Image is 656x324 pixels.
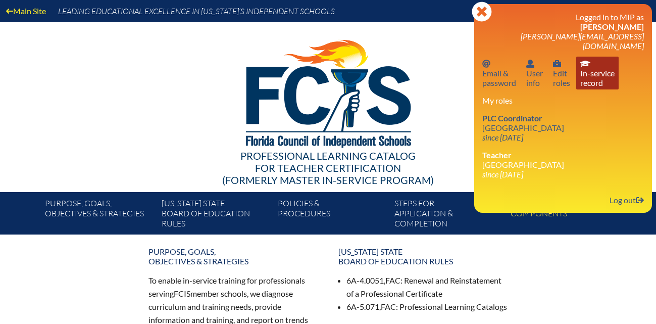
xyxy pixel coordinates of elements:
a: User infoEditroles [549,57,574,89]
a: PLC Coordinator [GEOGRAPHIC_DATA] since [DATE] [478,111,568,144]
h3: Logged in to MIP as [482,12,644,51]
svg: Email password [482,60,490,68]
a: [US_STATE] StateBoard of Education rules [332,243,514,270]
svg: User info [526,60,534,68]
li: [GEOGRAPHIC_DATA] [482,150,644,179]
span: [PERSON_NAME] [580,22,644,31]
h3: My roles [482,96,644,105]
a: Log outLog out [605,193,648,207]
span: PLC Coordinator [482,113,542,123]
a: Email passwordEmail &password [478,57,520,89]
a: Purpose, goals,objectives & strategies [142,243,324,270]
span: FAC [385,275,400,285]
img: FCISlogo221.eps [224,22,432,160]
a: User infoUserinfo [522,57,547,89]
a: Steps forapplication & completion [390,196,507,235]
a: [US_STATE] StateBoard of Education rules [158,196,274,235]
span: FAC [381,302,396,311]
div: Professional Learning Catalog (formerly Master In-service Program) [37,150,619,186]
span: [PERSON_NAME][EMAIL_ADDRESS][DOMAIN_NAME] [521,31,644,51]
a: Policies &Procedures [274,196,390,235]
i: since [DATE] [482,132,523,142]
a: Main Site [2,4,50,18]
svg: In-service record [580,60,590,68]
span: for Teacher Certification [255,162,401,174]
span: Teacher [482,150,512,160]
a: Purpose, goals,objectives & strategies [41,196,157,235]
li: 6A-4.0051, : Renewal and Reinstatement of a Professional Certificate [346,274,508,300]
a: In-service recordIn-servicerecord [576,57,619,89]
i: since [DATE] [482,169,523,179]
svg: Close [472,2,492,22]
li: 6A-5.071, : Professional Learning Catalogs [346,300,508,313]
svg: Log out [636,196,644,204]
span: FCIS [174,289,190,298]
svg: User info [553,60,561,68]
